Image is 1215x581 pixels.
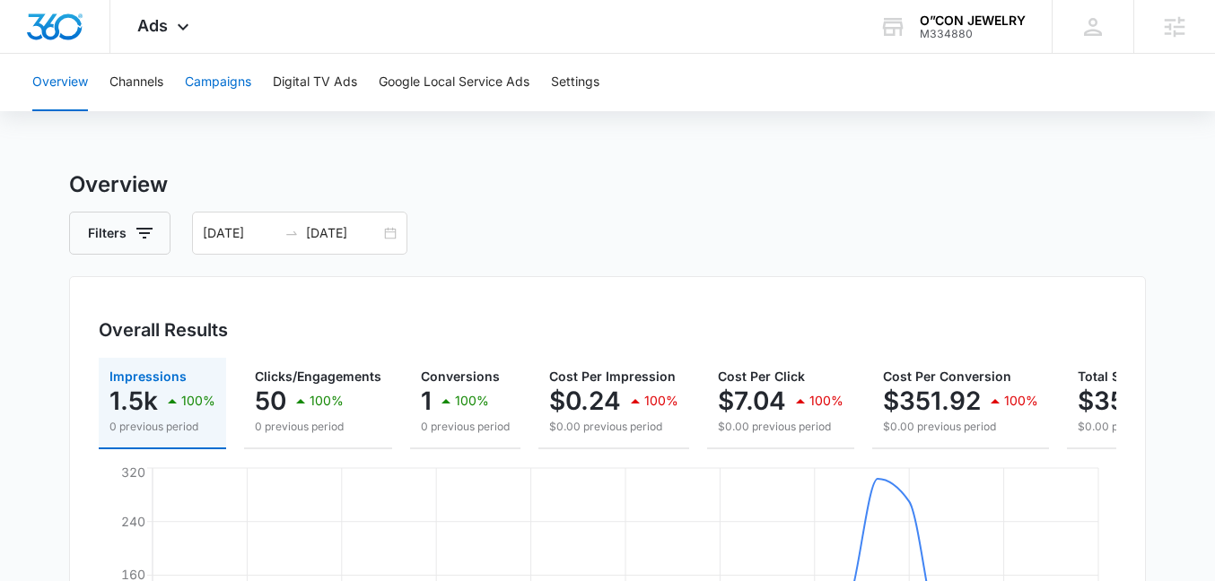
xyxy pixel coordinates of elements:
span: Conversions [421,369,500,384]
p: $0.00 previous period [549,419,678,435]
button: Filters [69,212,170,255]
p: $7.04 [718,386,786,415]
span: swap-right [284,226,299,240]
button: Campaigns [185,54,251,111]
span: Total Spend [1078,369,1151,384]
button: Overview [32,54,88,111]
p: 100% [181,395,215,407]
p: 0 previous period [421,419,510,435]
p: $0.00 previous period [718,419,844,435]
button: Digital TV Ads [273,54,357,111]
img: tab_domain_overview_orange.svg [48,104,63,118]
p: 100% [1004,395,1038,407]
p: $351.92 [1078,386,1176,415]
h3: Overview [69,169,1146,201]
img: website_grey.svg [29,47,43,61]
img: tab_keywords_by_traffic_grey.svg [179,104,193,118]
p: 100% [809,395,844,407]
div: Keywords by Traffic [198,106,302,117]
div: account name [920,13,1026,28]
span: Cost Per Impression [549,369,676,384]
p: 100% [455,395,489,407]
span: to [284,226,299,240]
div: account id [920,28,1026,40]
h3: Overall Results [99,317,228,343]
p: $0.00 previous period [883,419,1038,435]
span: Cost Per Conversion [883,369,1011,384]
p: $351.92 [883,386,981,415]
button: Google Local Service Ads [379,54,529,111]
input: End date [306,223,380,243]
button: Channels [109,54,163,111]
p: 1 [421,386,432,415]
p: 1.5k [109,386,158,415]
p: 50 [255,386,286,415]
button: Settings [551,54,599,111]
p: 100% [644,395,678,407]
span: Cost Per Click [718,369,805,384]
span: Ads [137,16,168,35]
div: v 4.0.25 [50,29,88,43]
p: 0 previous period [109,419,215,435]
tspan: 320 [121,464,145,480]
img: logo_orange.svg [29,29,43,43]
p: 0 previous period [255,419,381,435]
p: $0.24 [549,386,621,415]
div: Domain Overview [68,106,161,117]
input: Start date [203,223,277,243]
span: Clicks/Engagements [255,369,381,384]
tspan: 240 [121,514,145,529]
p: 100% [310,395,344,407]
span: Impressions [109,369,187,384]
div: Domain: [DOMAIN_NAME] [47,47,197,61]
